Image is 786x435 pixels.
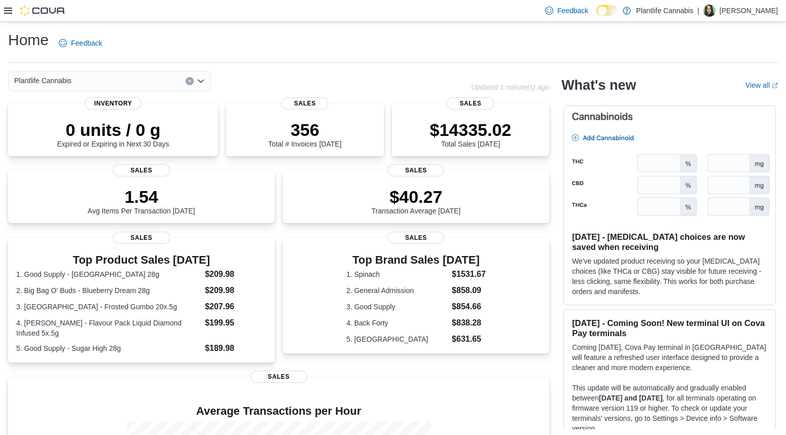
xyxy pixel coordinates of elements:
[572,342,767,373] p: Coming [DATE], Cova Pay terminal in [GEOGRAPHIC_DATA] will feature a refreshed user interface des...
[745,81,778,89] a: View allExternal link
[197,77,205,85] button: Open list of options
[636,5,693,17] p: Plantlife Cannabis
[71,38,102,48] span: Feedback
[205,268,266,280] dd: $209.98
[452,301,486,313] dd: $854.66
[346,302,448,312] dt: 3. Good Supply
[88,187,195,207] p: 1.54
[346,285,448,296] dt: 2. General Admission
[346,269,448,279] dt: 1. Spinach
[541,1,592,21] a: Feedback
[113,164,170,176] span: Sales
[430,120,512,140] p: $14335.02
[561,77,636,93] h2: What's new
[16,285,201,296] dt: 2. Big Bag O' Buds - Blueberry Dream 28g
[720,5,778,17] p: [PERSON_NAME]
[55,33,106,53] a: Feedback
[88,187,195,215] div: Avg Items Per Transaction [DATE]
[452,317,486,329] dd: $838.28
[205,284,266,297] dd: $209.98
[372,187,461,215] div: Transaction Average [DATE]
[16,343,201,353] dt: 5. Good Supply - Sugar High 28g
[346,318,448,328] dt: 4. Back Forty
[85,97,141,110] span: Inventory
[447,97,494,110] span: Sales
[57,120,169,148] div: Expired or Expiring in Next 30 Days
[596,5,618,16] input: Dark Mode
[57,120,169,140] p: 0 units / 0 g
[452,268,486,280] dd: $1531.67
[20,6,66,16] img: Cova
[16,254,267,266] h3: Top Product Sales [DATE]
[16,269,201,279] dt: 1. Good Supply - [GEOGRAPHIC_DATA] 28g
[387,164,444,176] span: Sales
[452,333,486,345] dd: $631.65
[16,302,201,312] dt: 3. [GEOGRAPHIC_DATA] - Frosted Gumbo 20x.5g
[557,6,588,16] span: Feedback
[387,232,444,244] span: Sales
[268,120,341,140] p: 356
[16,318,201,338] dt: 4. [PERSON_NAME] - Flavour Pack Liquid Diamond Infused 5x.5g
[697,5,699,17] p: |
[572,383,767,433] p: This update will be automatically and gradually enabled between , for all terminals operating on ...
[205,342,266,354] dd: $189.98
[205,317,266,329] dd: $199.95
[372,187,461,207] p: $40.27
[572,232,767,252] h3: [DATE] - [MEDICAL_DATA] choices are now saved when receiving
[471,83,549,91] p: Updated 1 minute(s) ago
[268,120,341,148] div: Total # Invoices [DATE]
[14,75,72,87] span: Plantlife Cannabis
[8,30,49,50] h1: Home
[113,232,170,244] span: Sales
[703,5,716,17] div: Jade Staines
[205,301,266,313] dd: $207.96
[430,120,512,148] div: Total Sales [DATE]
[186,77,194,85] button: Clear input
[251,371,307,383] span: Sales
[346,334,448,344] dt: 5. [GEOGRAPHIC_DATA]
[346,254,486,266] h3: Top Brand Sales [DATE]
[452,284,486,297] dd: $858.09
[572,256,767,297] p: We've updated product receiving so your [MEDICAL_DATA] choices (like THCa or CBG) stay visible fo...
[772,83,778,89] svg: External link
[572,318,767,338] h3: [DATE] - Coming Soon! New terminal UI on Cova Pay terminals
[281,97,329,110] span: Sales
[16,405,541,417] h4: Average Transactions per Hour
[599,394,662,402] strong: [DATE] and [DATE]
